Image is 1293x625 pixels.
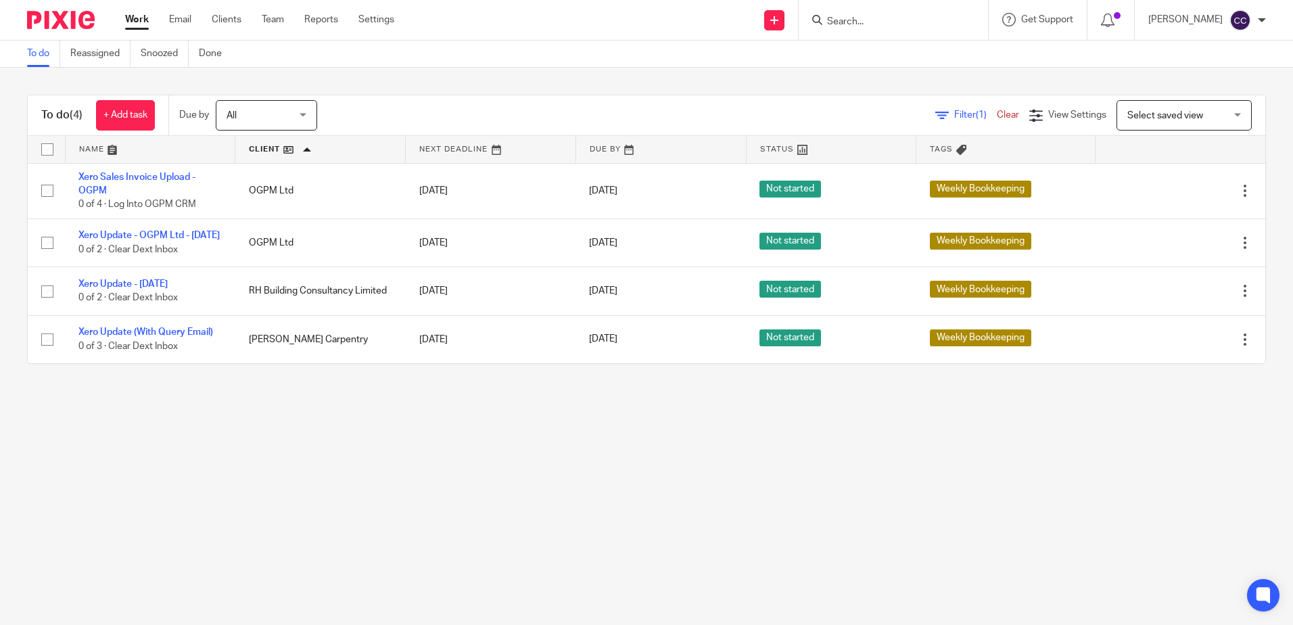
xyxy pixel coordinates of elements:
[27,41,60,67] a: To do
[41,108,83,122] h1: To do
[141,41,189,67] a: Snoozed
[406,218,576,267] td: [DATE]
[235,267,406,315] td: RH Building Consultancy Limited
[78,327,213,337] a: Xero Update (With Query Email)
[930,233,1031,250] span: Weekly Bookkeeping
[406,163,576,218] td: [DATE]
[227,111,237,120] span: All
[1048,110,1106,120] span: View Settings
[1148,13,1223,26] p: [PERSON_NAME]
[78,293,178,302] span: 0 of 2 · Clear Dext Inbox
[826,16,947,28] input: Search
[78,279,168,289] a: Xero Update - [DATE]
[78,245,178,254] span: 0 of 2 · Clear Dext Inbox
[1127,111,1203,120] span: Select saved view
[78,231,220,240] a: Xero Update - OGPM Ltd - [DATE]
[976,110,987,120] span: (1)
[406,267,576,315] td: [DATE]
[70,110,83,120] span: (4)
[930,145,953,153] span: Tags
[125,13,149,26] a: Work
[930,181,1031,198] span: Weekly Bookkeeping
[1229,9,1251,31] img: svg%3E
[70,41,131,67] a: Reassigned
[212,13,241,26] a: Clients
[78,342,178,351] span: 0 of 3 · Clear Dext Inbox
[262,13,284,26] a: Team
[589,286,617,296] span: [DATE]
[235,218,406,267] td: OGPM Ltd
[78,200,196,209] span: 0 of 4 · Log Into OGPM CRM
[930,281,1031,298] span: Weekly Bookkeeping
[759,233,821,250] span: Not started
[235,163,406,218] td: OGPM Ltd
[930,329,1031,346] span: Weekly Bookkeeping
[1021,15,1073,24] span: Get Support
[358,13,394,26] a: Settings
[406,315,576,363] td: [DATE]
[997,110,1019,120] a: Clear
[179,108,209,122] p: Due by
[199,41,232,67] a: Done
[304,13,338,26] a: Reports
[954,110,997,120] span: Filter
[759,181,821,198] span: Not started
[589,186,617,195] span: [DATE]
[78,172,195,195] a: Xero Sales Invoice Upload - OGPM
[759,329,821,346] span: Not started
[589,335,617,344] span: [DATE]
[235,315,406,363] td: [PERSON_NAME] Carpentry
[169,13,191,26] a: Email
[759,281,821,298] span: Not started
[589,238,617,248] span: [DATE]
[96,100,155,131] a: + Add task
[27,11,95,29] img: Pixie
